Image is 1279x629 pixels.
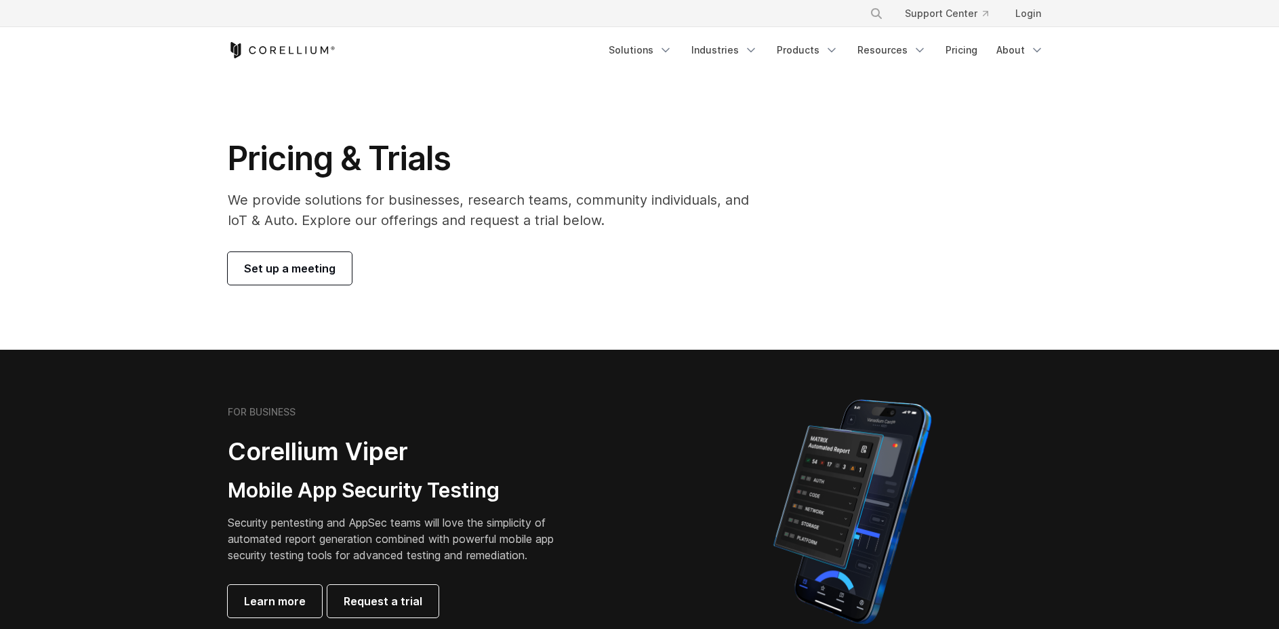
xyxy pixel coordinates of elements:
h6: FOR BUSINESS [228,406,296,418]
a: About [988,38,1052,62]
a: Products [769,38,847,62]
div: Navigation Menu [853,1,1052,26]
a: Solutions [601,38,681,62]
a: Login [1004,1,1052,26]
h3: Mobile App Security Testing [228,478,575,504]
a: Request a trial [327,585,439,617]
a: Industries [683,38,766,62]
a: Resources [849,38,935,62]
button: Search [864,1,889,26]
a: Corellium Home [228,42,336,58]
div: Navigation Menu [601,38,1052,62]
span: Set up a meeting [244,260,336,277]
a: Learn more [228,585,322,617]
span: Learn more [244,593,306,609]
h1: Pricing & Trials [228,138,768,179]
h2: Corellium Viper [228,437,575,467]
a: Support Center [894,1,999,26]
a: Set up a meeting [228,252,352,285]
span: Request a trial [344,593,422,609]
p: Security pentesting and AppSec teams will love the simplicity of automated report generation comb... [228,514,575,563]
p: We provide solutions for businesses, research teams, community individuals, and IoT & Auto. Explo... [228,190,768,230]
a: Pricing [937,38,986,62]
